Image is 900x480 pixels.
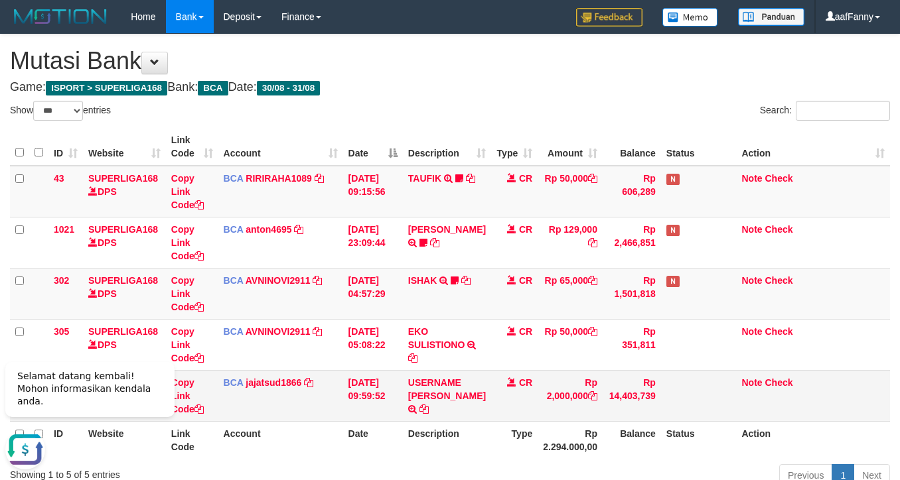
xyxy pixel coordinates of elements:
a: AVNINOVI2911 [246,326,311,337]
td: Rp 351,811 [603,319,661,370]
td: Rp 14,403,739 [603,370,661,421]
span: Has Note [666,225,680,236]
th: Status [661,128,737,166]
h4: Game: Bank: Date: [10,81,890,94]
a: SUPERLIGA168 [88,275,158,286]
span: Has Note [666,174,680,185]
a: Copy Link Code [171,326,204,363]
span: 43 [54,173,64,184]
a: [PERSON_NAME] [408,224,486,235]
span: CR [519,377,532,388]
td: [DATE] 05:08:22 [343,319,403,370]
a: Copy anton4695 to clipboard [294,224,303,235]
a: Note [741,173,762,184]
a: Check [765,224,792,235]
a: RIRIRAHA1089 [246,173,312,184]
th: Status [661,421,737,459]
a: Copy AVNINOVI2911 to clipboard [313,326,322,337]
span: 302 [54,275,69,286]
img: Button%20Memo.svg [662,8,718,27]
a: Copy EKO SULISTIONO to clipboard [408,353,417,363]
a: anton4695 [246,224,291,235]
th: Account: activate to sort column ascending [218,128,343,166]
th: Action [736,421,890,459]
a: Note [741,377,762,388]
label: Search: [760,101,890,121]
th: Website: activate to sort column ascending [83,128,166,166]
td: DPS [83,166,166,217]
th: Balance [603,128,661,166]
td: DPS [83,319,166,370]
a: Copy TAUFIK to clipboard [466,173,475,184]
th: Link Code [166,421,218,459]
th: Balance [603,421,661,459]
button: Open LiveChat chat widget [5,80,45,119]
th: Amount: activate to sort column ascending [538,128,603,166]
td: Rp 2,000,000 [538,370,603,421]
a: Check [765,275,792,286]
a: Copy RIRIRAHA1089 to clipboard [315,173,324,184]
th: Rp 2.294.000,00 [538,421,603,459]
a: Copy Rp 50,000 to clipboard [588,326,597,337]
span: BCA [224,326,244,337]
a: EKO SULISTIONO [408,326,465,350]
a: SUPERLIGA168 [88,173,158,184]
span: CR [519,173,532,184]
a: Copy USERNAME NABINABI SULAIMAN to clipboard [419,404,429,414]
a: Copy Link Code [171,173,204,210]
th: Type [491,421,538,459]
span: CR [519,224,532,235]
a: Copy Rp 2,000,000 to clipboard [588,390,597,401]
a: Check [765,173,792,184]
a: Copy jajatsud1866 to clipboard [304,377,313,388]
a: jajatsud1866 [246,377,301,388]
img: panduan.png [738,8,804,26]
td: [DATE] 09:59:52 [343,370,403,421]
th: ID: activate to sort column ascending [48,128,83,166]
th: Account [218,421,343,459]
a: AVNINOVI2911 [246,275,311,286]
th: Action: activate to sort column ascending [736,128,890,166]
a: TAUFIK [408,173,441,184]
a: Check [765,377,792,388]
td: DPS [83,268,166,319]
th: Date: activate to sort column descending [343,128,403,166]
td: Rp 606,289 [603,166,661,217]
a: Copy Rp 65,000 to clipboard [588,275,597,286]
a: USERNAME [PERSON_NAME] [408,377,486,401]
span: 30/08 - 31/08 [257,81,321,95]
span: 1021 [54,224,74,235]
td: [DATE] 23:09:44 [343,217,403,268]
a: ISHAK [408,275,437,286]
a: Note [741,224,762,235]
a: Copy Rp 129,000 to clipboard [588,237,597,248]
td: [DATE] 04:57:29 [343,268,403,319]
td: Rp 50,000 [538,166,603,217]
th: Type: activate to sort column ascending [491,128,538,166]
td: Rp 50,000 [538,319,603,370]
td: Rp 1,501,818 [603,268,661,319]
input: Search: [796,101,890,121]
a: Copy Rp 50,000 to clipboard [588,173,597,184]
a: SUPERLIGA168 [88,224,158,235]
a: Copy ISHAK to clipboard [461,275,471,286]
a: Note [741,326,762,337]
th: Description [403,421,491,459]
a: Copy Link Code [171,224,204,261]
span: ISPORT > SUPERLIGA168 [46,81,167,95]
span: BCA [224,275,244,286]
span: CR [519,275,532,286]
span: CR [519,326,532,337]
a: SUPERLIGA168 [88,326,158,337]
td: Rp 2,466,851 [603,217,661,268]
a: Copy Link Code [171,377,204,414]
span: BCA [198,81,228,95]
a: Check [765,326,792,337]
span: BCA [224,224,244,235]
span: BCA [224,173,244,184]
span: Has Note [666,276,680,287]
th: Date [343,421,403,459]
th: Description: activate to sort column ascending [403,128,491,166]
img: MOTION_logo.png [10,7,111,27]
span: Selamat datang kembali! Mohon informasikan kendala anda. [17,21,151,56]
